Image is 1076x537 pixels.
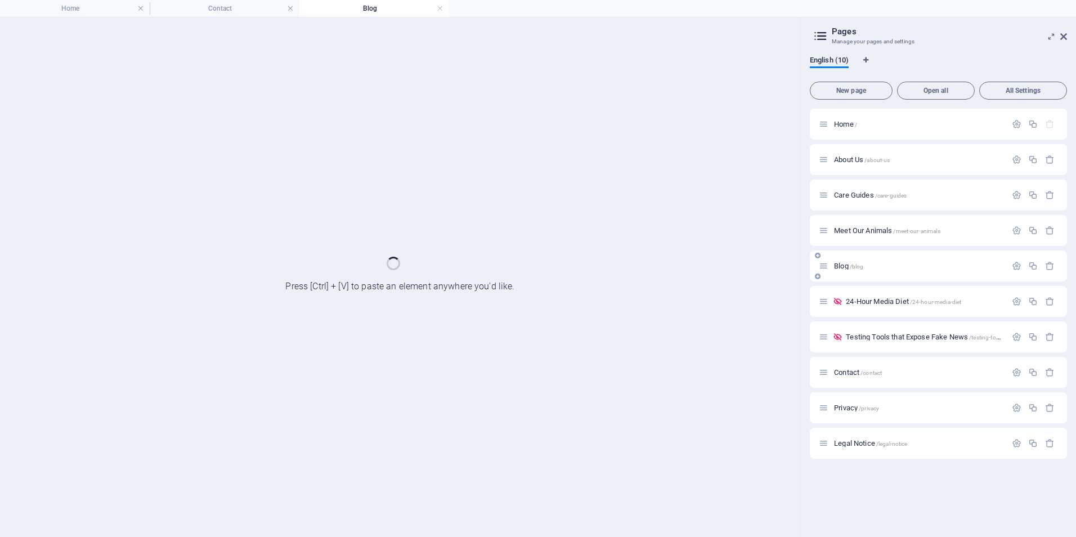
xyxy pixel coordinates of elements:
span: /24-hour-media-diet [910,299,962,305]
div: Privacy/privacy [831,404,1006,411]
div: Duplicate [1028,119,1038,129]
div: The startpage cannot be deleted [1045,119,1055,129]
div: Remove [1045,403,1055,413]
span: /legal-notice [876,441,908,447]
div: Settings [1012,261,1021,271]
span: All Settings [984,87,1062,94]
div: Blog/blog [831,262,1006,270]
span: Privacy [834,404,879,412]
span: /contact [860,370,882,376]
h4: Blog [299,2,449,15]
div: Duplicate [1028,297,1038,306]
span: /about-us [864,157,890,163]
div: Settings [1012,403,1021,413]
div: Legal Notice/legal-notice [831,440,1006,447]
div: Remove [1045,226,1055,235]
span: Blog [834,262,863,270]
div: Settings [1012,438,1021,448]
span: /blog [850,263,864,270]
h3: Manage your pages and settings [832,37,1044,47]
span: Click to open page [846,297,961,306]
span: /meet-our-animals [893,228,940,234]
span: /privacy [859,405,879,411]
span: Contact [834,368,882,377]
span: / [855,122,857,128]
span: Meet Our Animals [834,226,940,235]
div: Settings [1012,297,1021,306]
div: Remove [1045,261,1055,271]
div: Remove [1045,368,1055,377]
span: New page [815,87,887,94]
div: Remove [1045,332,1055,342]
div: Duplicate [1028,403,1038,413]
div: About Us/about-us [831,156,1006,163]
span: /care-guides [875,193,907,199]
h2: Pages [832,26,1067,37]
span: Care Guides [834,191,907,199]
span: Open all [902,87,970,94]
div: Duplicate [1028,226,1038,235]
div: Remove [1045,155,1055,164]
button: New page [810,82,893,100]
button: Open all [897,82,975,100]
div: Duplicate [1028,438,1038,448]
span: Click to open page [846,333,1063,341]
span: Click to open page [834,120,857,128]
div: Settings [1012,190,1021,200]
div: Remove [1045,190,1055,200]
div: Duplicate [1028,332,1038,342]
div: Duplicate [1028,261,1038,271]
span: /testing-tools-that-expose-fake-news [969,334,1063,341]
div: Home/ [831,120,1006,128]
button: All Settings [979,82,1067,100]
div: Testing Tools that Expose Fake News/testing-tools-that-expose-fake-news [842,333,1006,341]
div: 24-Hour Media Diet/24-hour-media-diet [842,298,1006,305]
div: Language Tabs [810,56,1067,77]
div: Meet Our Animals/meet-our-animals [831,227,1006,234]
div: Settings [1012,119,1021,129]
div: Settings [1012,332,1021,342]
div: Contact/contact [831,369,1006,376]
div: Duplicate [1028,368,1038,377]
span: About Us [834,155,890,164]
div: Duplicate [1028,190,1038,200]
div: Remove [1045,297,1055,306]
div: Settings [1012,368,1021,377]
span: Legal Notice [834,439,907,447]
div: Settings [1012,226,1021,235]
div: Duplicate [1028,155,1038,164]
span: English (10) [810,53,849,69]
div: Care Guides/care-guides [831,191,1006,199]
div: Remove [1045,438,1055,448]
h4: Contact [150,2,299,15]
div: Settings [1012,155,1021,164]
